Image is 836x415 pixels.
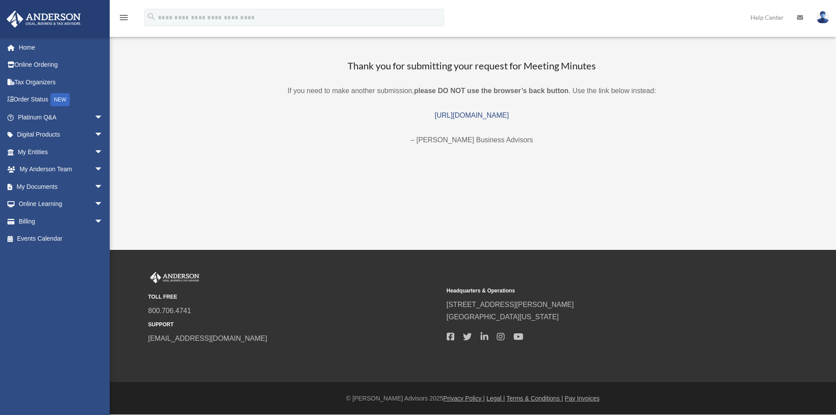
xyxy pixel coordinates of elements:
[94,161,112,179] span: arrow_drop_down
[94,126,112,144] span: arrow_drop_down
[148,307,191,314] a: 800.706.4741
[144,134,800,146] p: – [PERSON_NAME] Business Advisors
[565,395,599,402] a: Pay Invoices
[435,112,509,119] a: [URL][DOMAIN_NAME]
[148,272,201,283] img: Anderson Advisors Platinum Portal
[94,213,112,231] span: arrow_drop_down
[118,12,129,23] i: menu
[148,335,267,342] a: [EMAIL_ADDRESS][DOMAIN_NAME]
[148,320,441,329] small: SUPPORT
[94,195,112,213] span: arrow_drop_down
[414,87,568,94] b: please DO NOT use the browser’s back button
[94,108,112,126] span: arrow_drop_down
[487,395,505,402] a: Legal |
[6,178,116,195] a: My Documentsarrow_drop_down
[6,73,116,91] a: Tax Organizers
[6,230,116,248] a: Events Calendar
[6,108,116,126] a: Platinum Q&Aarrow_drop_down
[447,313,559,321] a: [GEOGRAPHIC_DATA][US_STATE]
[148,292,441,302] small: TOLL FREE
[6,91,116,109] a: Order StatusNEW
[443,395,485,402] a: Privacy Policy |
[94,143,112,161] span: arrow_drop_down
[6,195,116,213] a: Online Learningarrow_drop_down
[6,213,116,230] a: Billingarrow_drop_down
[6,39,116,56] a: Home
[6,143,116,161] a: My Entitiesarrow_drop_down
[118,15,129,23] a: menu
[4,11,83,28] img: Anderson Advisors Platinum Portal
[506,395,563,402] a: Terms & Conditions |
[144,59,800,73] h3: Thank you for submitting your request for Meeting Minutes
[50,93,70,106] div: NEW
[447,286,739,296] small: Headquarters & Operations
[816,11,829,24] img: User Pic
[94,178,112,196] span: arrow_drop_down
[6,126,116,144] a: Digital Productsarrow_drop_down
[6,161,116,178] a: My Anderson Teamarrow_drop_down
[447,301,574,308] a: [STREET_ADDRESS][PERSON_NAME]
[110,393,836,404] div: © [PERSON_NAME] Advisors 2025
[147,12,156,22] i: search
[6,56,116,74] a: Online Ordering
[144,85,800,97] p: If you need to make another submission, . Use the link below instead:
